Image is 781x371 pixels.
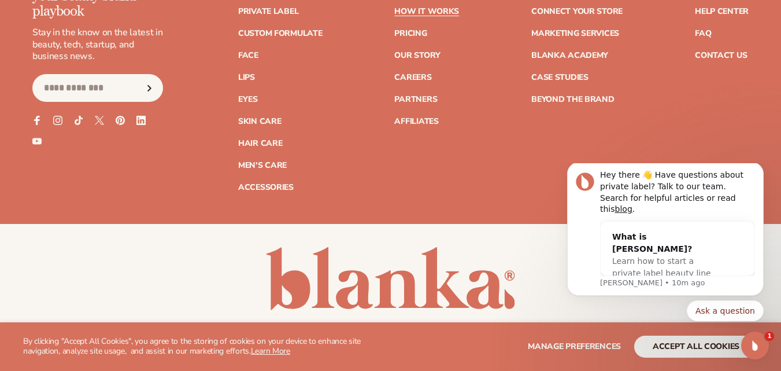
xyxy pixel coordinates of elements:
[238,30,323,38] a: Custom formulate
[238,74,255,82] a: Lips
[137,137,214,158] button: Quick reply: Ask a question
[528,336,621,358] button: Manage preferences
[238,52,258,60] a: Face
[550,163,781,328] iframe: Intercom notifications message
[26,9,45,28] img: Profile image for Lee
[238,95,258,104] a: Eyes
[394,95,437,104] a: Partners
[238,117,281,126] a: Skin Care
[394,8,459,16] a: How It Works
[50,6,205,52] div: Hey there 👋 Have questions about private label? Talk to our team. Search for helpful articles or ...
[695,8,749,16] a: Help Center
[531,8,623,16] a: Connect your store
[528,341,621,352] span: Manage preferences
[137,74,162,102] button: Subscribe
[394,52,440,60] a: Our Story
[741,332,769,359] iframe: Intercom live chat
[531,30,619,38] a: Marketing services
[32,27,163,63] p: Stay in the know on the latest in beauty, tech, startup, and business news.
[51,58,182,138] div: What is [PERSON_NAME]?Learn how to start a private label beauty line with [PERSON_NAME]
[251,346,290,357] a: Learn More
[17,137,214,158] div: Quick reply options
[238,8,298,16] a: Private label
[394,117,438,126] a: Affiliates
[634,336,758,358] button: accept all cookies
[238,139,282,148] a: Hair Care
[65,41,83,50] a: blog
[62,68,170,92] div: What is [PERSON_NAME]?
[695,52,747,60] a: Contact Us
[23,337,386,357] p: By clicking "Accept All Cookies", you agree to the storing of cookies on your device to enhance s...
[394,74,431,82] a: Careers
[394,30,427,38] a: Pricing
[531,74,588,82] a: Case Studies
[238,183,294,192] a: Accessories
[50,6,205,112] div: Message content
[62,93,161,127] span: Learn how to start a private label beauty line with [PERSON_NAME]
[531,52,608,60] a: Blanka Academy
[695,30,711,38] a: FAQ
[238,161,287,170] a: Men's Care
[765,332,774,341] span: 1
[50,115,205,125] p: Message from Lee, sent 10m ago
[531,95,615,104] a: Beyond the brand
